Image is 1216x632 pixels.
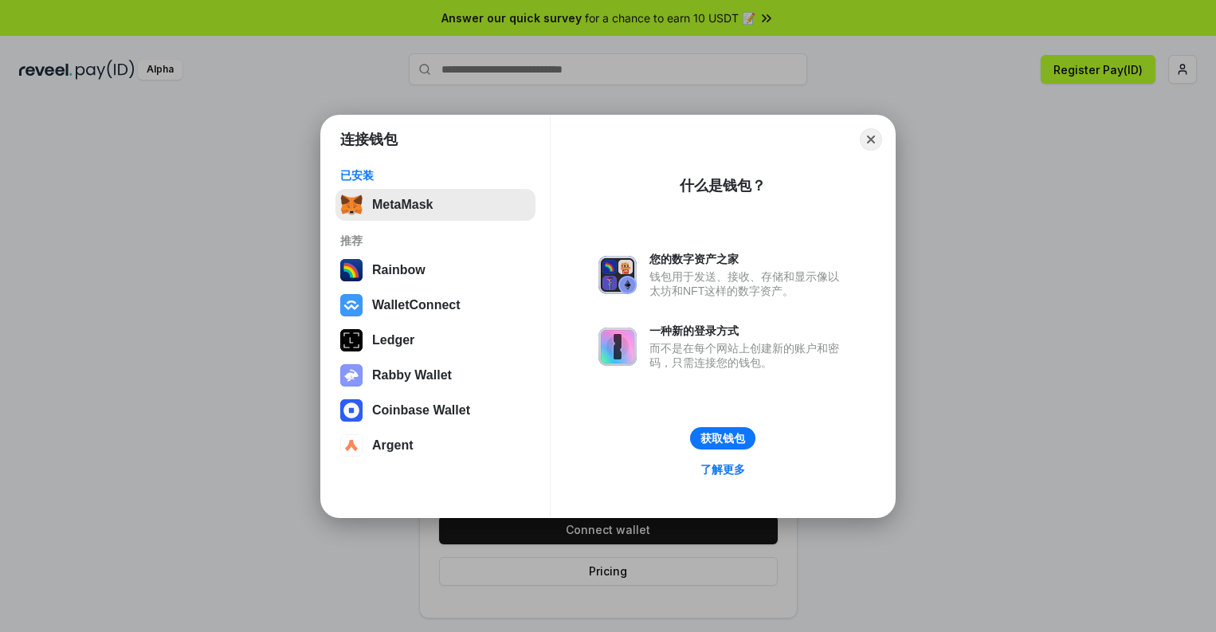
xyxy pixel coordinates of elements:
img: svg+xml,%3Csvg%20width%3D%2228%22%20height%3D%2228%22%20viewBox%3D%220%200%2028%2028%22%20fill%3D... [340,294,363,316]
div: 您的数字资产之家 [649,252,847,266]
div: 推荐 [340,234,531,248]
img: svg+xml,%3Csvg%20width%3D%2228%22%20height%3D%2228%22%20viewBox%3D%220%200%2028%2028%22%20fill%3D... [340,434,363,457]
button: MetaMask [335,189,535,221]
div: Ledger [372,333,414,347]
div: Coinbase Wallet [372,403,470,418]
img: svg+xml,%3Csvg%20xmlns%3D%22http%3A%2F%2Fwww.w3.org%2F2000%2Fsvg%22%20width%3D%2228%22%20height%3... [340,329,363,351]
img: svg+xml,%3Csvg%20width%3D%22120%22%20height%3D%22120%22%20viewBox%3D%220%200%20120%20120%22%20fil... [340,259,363,281]
img: svg+xml,%3Csvg%20width%3D%2228%22%20height%3D%2228%22%20viewBox%3D%220%200%2028%2028%22%20fill%3D... [340,399,363,422]
button: Rainbow [335,254,535,286]
img: svg+xml,%3Csvg%20xmlns%3D%22http%3A%2F%2Fwww.w3.org%2F2000%2Fsvg%22%20fill%3D%22none%22%20viewBox... [598,256,637,294]
button: Coinbase Wallet [335,395,535,426]
div: 获取钱包 [700,431,745,446]
div: Rainbow [372,263,426,277]
h1: 连接钱包 [340,130,398,149]
div: WalletConnect [372,298,461,312]
button: WalletConnect [335,289,535,321]
div: 了解更多 [700,462,745,477]
div: Rabby Wallet [372,368,452,383]
div: Argent [372,438,414,453]
div: MetaMask [372,198,433,212]
img: svg+xml,%3Csvg%20xmlns%3D%22http%3A%2F%2Fwww.w3.org%2F2000%2Fsvg%22%20fill%3D%22none%22%20viewBox... [340,364,363,387]
div: 而不是在每个网站上创建新的账户和密码，只需连接您的钱包。 [649,341,847,370]
a: 了解更多 [691,459,755,480]
button: Ledger [335,324,535,356]
img: svg+xml,%3Csvg%20xmlns%3D%22http%3A%2F%2Fwww.w3.org%2F2000%2Fsvg%22%20fill%3D%22none%22%20viewBox... [598,328,637,366]
button: Rabby Wallet [335,359,535,391]
img: svg+xml,%3Csvg%20fill%3D%22none%22%20height%3D%2233%22%20viewBox%3D%220%200%2035%2033%22%20width%... [340,194,363,216]
button: Close [860,128,882,151]
div: 一种新的登录方式 [649,324,847,338]
div: 什么是钱包？ [680,176,766,195]
div: 钱包用于发送、接收、存储和显示像以太坊和NFT这样的数字资产。 [649,269,847,298]
div: 已安装 [340,168,531,183]
button: 获取钱包 [690,427,755,449]
button: Argent [335,430,535,461]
